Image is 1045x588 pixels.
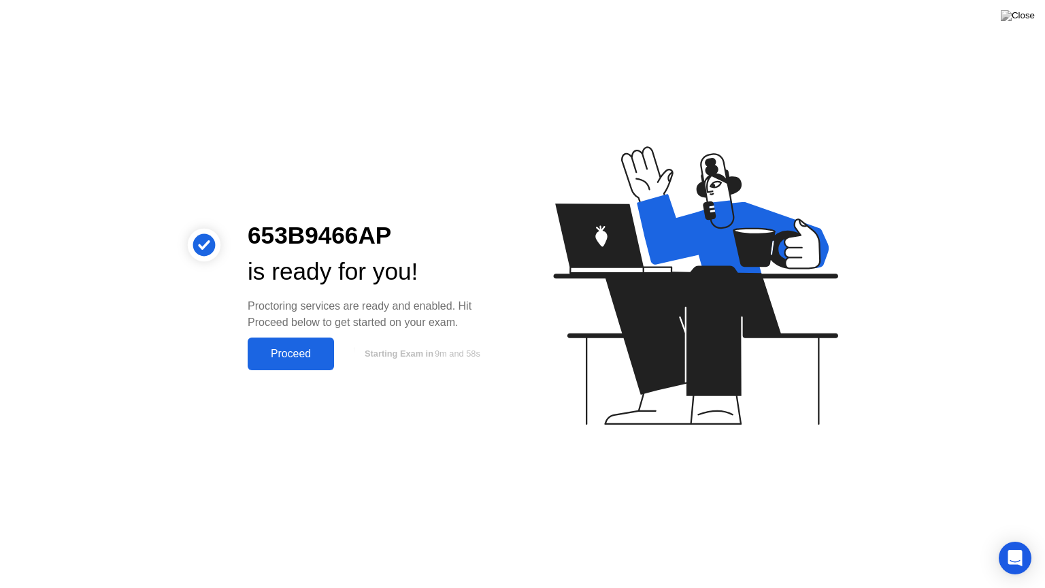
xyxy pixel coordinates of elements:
[248,338,334,370] button: Proceed
[1001,10,1035,21] img: Close
[252,348,330,360] div: Proceed
[248,218,501,254] div: 653B9466AP
[248,254,501,290] div: is ready for you!
[999,542,1031,574] div: Open Intercom Messenger
[248,298,501,331] div: Proctoring services are ready and enabled. Hit Proceed below to get started on your exam.
[435,348,480,359] span: 9m and 58s
[341,341,501,367] button: Starting Exam in9m and 58s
